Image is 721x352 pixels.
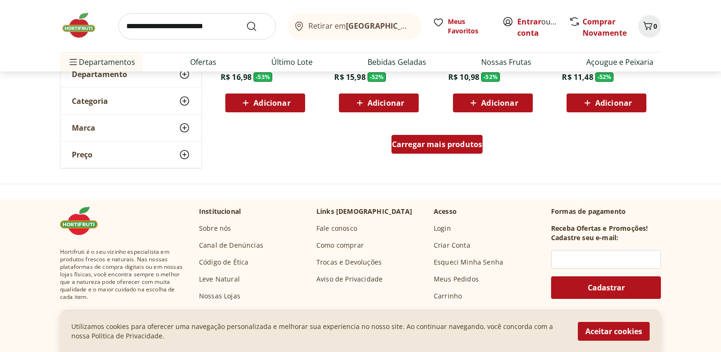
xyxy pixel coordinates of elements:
a: Nossas Frutas [481,56,531,68]
span: R$ 15,98 [334,72,365,82]
a: Login [434,224,451,233]
span: 0 [653,22,657,31]
a: Trabalhe Conosco [199,308,257,318]
button: Departamento [61,61,201,87]
b: [GEOGRAPHIC_DATA]/[GEOGRAPHIC_DATA] [346,21,504,31]
span: Departamento [72,70,127,79]
span: Cadastrar [588,284,625,291]
span: Preço [72,150,92,159]
p: Institucional [199,207,241,216]
a: Esqueci Minha Senha [434,258,503,267]
button: Preço [61,141,201,168]
button: Aceitar cookies [578,322,650,341]
a: Carrinho [434,291,462,301]
button: Retirar em[GEOGRAPHIC_DATA]/[GEOGRAPHIC_DATA] [287,13,422,39]
h3: Cadastre seu e-mail: [551,233,618,242]
img: Hortifruti [60,11,107,39]
span: Meus Favoritos [448,17,491,36]
p: Links [DEMOGRAPHIC_DATA] [316,207,412,216]
a: Açougue e Peixaria [586,56,653,68]
a: Meus Favoritos [433,17,491,36]
span: Retirar em [308,22,412,30]
span: Adicionar [481,99,518,107]
button: Cadastrar [551,276,661,299]
button: Marca [61,115,201,141]
a: Criar conta [517,16,569,38]
span: - 52 % [595,72,614,82]
button: Menu [68,51,79,73]
span: Carregar mais produtos [392,141,483,148]
a: Carregar mais produtos [391,135,483,157]
span: - 53 % [253,72,272,82]
span: ou [517,16,559,39]
a: Sobre nós [199,224,231,233]
a: Código de Ética [199,258,248,267]
a: Criar Conta [434,241,470,250]
span: - 52 % [481,72,500,82]
span: Hortifruti é o seu vizinho especialista em produtos frescos e naturais. Nas nossas plataformas de... [60,248,184,301]
span: Marca [72,123,95,133]
span: Departamentos [68,51,135,73]
a: Aviso de Privacidade [316,274,383,284]
span: Adicionar [368,99,404,107]
a: Ofertas [190,56,216,68]
a: Nossas Lojas [199,291,240,301]
input: search [118,13,276,39]
a: Fale conosco [316,224,357,233]
span: R$ 11,48 [562,72,593,82]
a: Canal de Denúncias [199,241,263,250]
button: Adicionar [225,94,305,112]
p: Utilizamos cookies para oferecer uma navegação personalizada e melhorar sua experiencia no nosso ... [71,322,567,341]
span: Adicionar [253,99,290,107]
a: Meus Pedidos [434,274,479,284]
button: Adicionar [567,94,646,112]
a: Comprar Novamente [583,16,627,38]
img: Hortifruti [60,207,107,235]
span: Categoria [72,96,108,106]
button: Carrinho [638,15,661,38]
span: R$ 10,98 [448,72,479,82]
button: Categoria [61,88,201,114]
button: Adicionar [339,94,419,112]
a: Trocas e Devoluções [316,258,382,267]
p: Formas de pagamento [551,207,661,216]
a: Leve Natural [199,274,240,284]
a: Como comprar [316,241,364,250]
span: R$ 16,98 [221,72,252,82]
a: Último Lote [271,56,313,68]
span: Adicionar [595,99,632,107]
button: Adicionar [453,94,533,112]
span: - 52 % [368,72,386,82]
p: Acesso [434,207,457,216]
button: Submit Search [246,21,268,32]
a: Bebidas Geladas [368,56,426,68]
a: Entrar [517,16,541,27]
h3: Receba Ofertas e Promoções! [551,224,648,233]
